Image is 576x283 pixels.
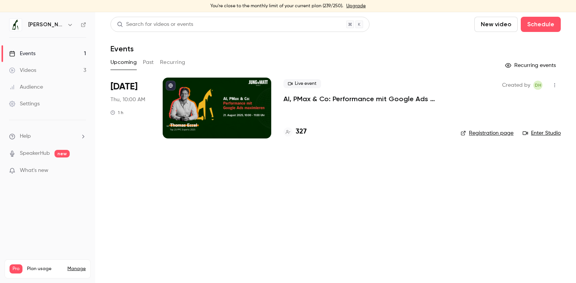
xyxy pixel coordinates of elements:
[474,17,518,32] button: New video
[502,81,530,90] span: Created by
[20,149,50,157] a: SpeakerHub
[117,21,193,29] div: Search for videos or events
[523,129,561,137] a: Enter Studio
[9,67,36,74] div: Videos
[110,96,145,103] span: Thu, 10:00 AM
[502,59,561,72] button: Recurring events
[296,127,307,137] h4: 327
[110,78,150,138] div: Aug 21 Thu, 10:00 AM (Europe/Zurich)
[110,110,123,116] div: 1 h
[20,132,31,140] span: Help
[27,266,63,272] span: Plan usage
[20,167,48,175] span: What's new
[110,56,137,68] button: Upcoming
[346,3,366,9] a: Upgrade
[110,81,138,93] span: [DATE]
[160,56,186,68] button: Recurring
[67,266,86,272] a: Manage
[283,94,448,103] a: AI, PMax & Co: Performance mit Google Ads maximieren
[9,132,86,140] li: help-dropdown-opener
[283,79,321,88] span: Live event
[28,21,64,29] h6: [PERSON_NAME] von [PERSON_NAME] IMPACT
[533,81,542,90] span: Dominik Habermacher
[461,129,514,137] a: Registration page
[9,50,35,57] div: Events
[283,127,307,137] a: 327
[54,150,70,157] span: new
[9,100,40,108] div: Settings
[143,56,154,68] button: Past
[10,264,22,273] span: Pro
[10,19,22,31] img: Jung von Matt IMPACT
[535,81,541,90] span: DH
[9,83,43,91] div: Audience
[521,17,561,32] button: Schedule
[110,44,134,53] h1: Events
